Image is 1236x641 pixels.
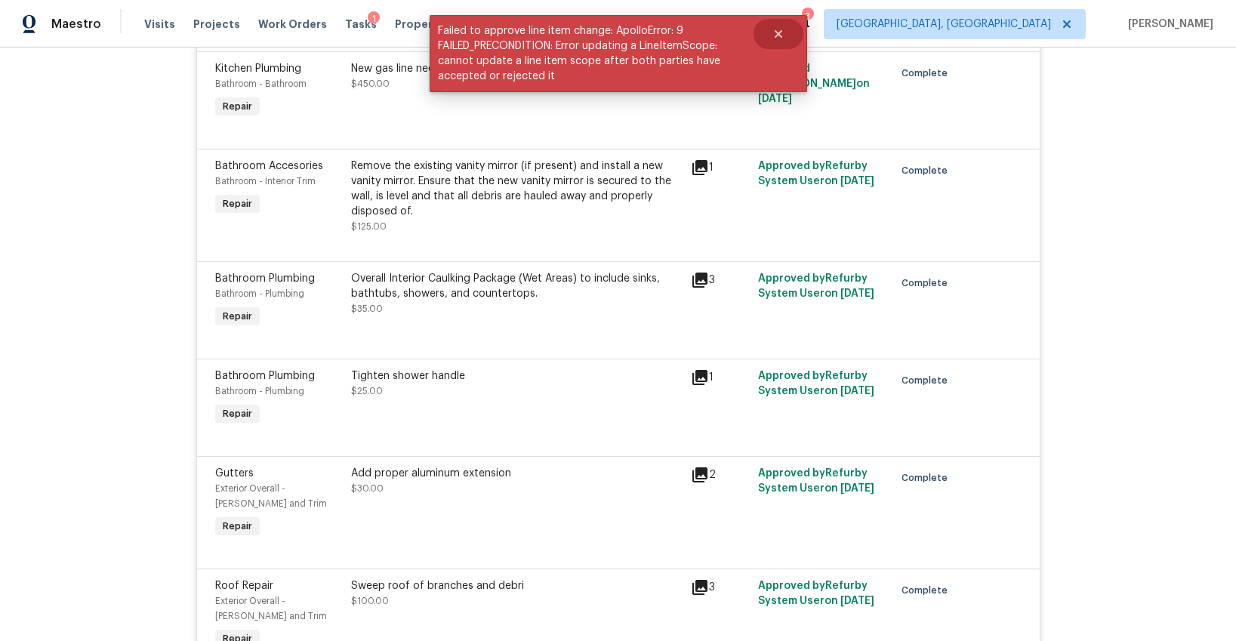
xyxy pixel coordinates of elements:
span: $450.00 [351,79,390,88]
span: Visits [144,17,175,32]
span: $35.00 [351,304,383,313]
span: [DATE] [840,483,874,494]
div: 1 [691,159,750,177]
span: Bathroom Accesories [215,161,323,171]
span: $25.00 [351,387,383,396]
div: Sweep roof of branches and debri [351,578,682,593]
span: Bathroom Plumbing [215,273,315,284]
div: Tighten shower handle [351,368,682,384]
span: Bathroom Plumbing [215,371,315,381]
span: Repair [217,519,258,534]
span: Failed to approve line item change: ApolloError: 9 FAILED_PRECONDITION: Error updating a LineItem... [430,15,754,92]
span: [DATE] [840,386,874,396]
span: Complete [902,373,954,388]
span: Projects [193,17,240,32]
div: 2 [691,466,750,484]
span: Kitchen Plumbing [215,63,301,74]
span: Gutters [215,468,254,479]
div: New gas line needed for dryer and faucet for laundry sink. [351,61,682,76]
span: Roof Repair [215,581,273,591]
span: [DATE] [840,596,874,606]
span: Approved by Refurby System User on [758,161,874,186]
span: $30.00 [351,484,384,493]
div: 3 [691,578,750,596]
span: Exterior Overall - [PERSON_NAME] and Trim [215,596,327,621]
span: Complete [902,276,954,291]
span: [GEOGRAPHIC_DATA], [GEOGRAPHIC_DATA] [837,17,1051,32]
span: [DATE] [840,288,874,299]
span: Bathroom - Plumbing [215,289,304,298]
span: $100.00 [351,596,389,606]
span: Approved by Refurby System User on [758,273,874,299]
span: [DATE] [840,176,874,186]
span: Bathroom - Bathroom [215,79,307,88]
span: Approved by Refurby System User on [758,371,874,396]
div: Overall Interior Caulking Package (Wet Areas) to include sinks, bathtubs, showers, and countertops. [351,271,682,301]
span: Repair [217,196,258,211]
span: [DATE] [758,94,792,104]
span: Complete [902,583,954,598]
span: Maestro [51,17,101,32]
span: Exterior Overall - [PERSON_NAME] and Trim [215,484,327,508]
div: 3 [802,9,812,24]
div: 1 [691,368,750,387]
span: Properties [395,17,454,32]
button: Close [754,19,803,49]
span: Complete [902,163,954,178]
span: Complete [902,470,954,485]
div: 3 [691,271,750,289]
span: Bathroom - Plumbing [215,387,304,396]
span: Complete [902,66,954,81]
span: Repair [217,406,258,421]
span: [PERSON_NAME] [1122,17,1213,32]
span: Approved by Refurby System User on [758,468,874,494]
span: Approved by Refurby System User on [758,581,874,606]
span: Repair [217,309,258,324]
span: Tasks [345,19,377,29]
div: 1 [368,11,380,26]
span: Approved by [PERSON_NAME] on [758,63,870,104]
span: Bathroom - Interior Trim [215,177,316,186]
span: Work Orders [258,17,327,32]
span: Repair [217,99,258,114]
div: Remove the existing vanity mirror (if present) and install a new vanity mirror. Ensure that the n... [351,159,682,219]
span: $125.00 [351,222,387,231]
div: Add proper aluminum extension [351,466,682,481]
